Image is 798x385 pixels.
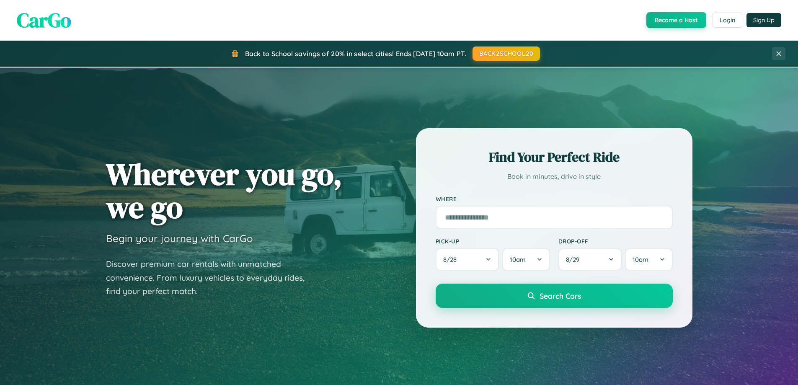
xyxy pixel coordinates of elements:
button: Login [713,13,742,28]
button: 10am [502,248,550,271]
h3: Begin your journey with CarGo [106,232,253,245]
p: Discover premium car rentals with unmatched convenience. From luxury vehicles to everyday rides, ... [106,257,315,298]
span: 10am [633,256,648,264]
p: Book in minutes, drive in style [436,171,673,183]
label: Where [436,195,673,202]
button: Sign Up [746,13,781,27]
span: Back to School savings of 20% in select cities! Ends [DATE] 10am PT. [245,49,466,58]
span: 10am [510,256,526,264]
label: Drop-off [558,238,673,245]
button: 8/29 [558,248,622,271]
h1: Wherever you go, we go [106,158,342,224]
h2: Find Your Perfect Ride [436,148,673,166]
button: Search Cars [436,284,673,308]
span: 8 / 29 [566,256,584,264]
span: Search Cars [540,291,581,300]
button: 8/28 [436,248,499,271]
span: CarGo [17,6,71,34]
button: BACK2SCHOOL20 [473,47,540,61]
span: 8 / 28 [443,256,461,264]
button: 10am [625,248,672,271]
button: Become a Host [646,12,706,28]
label: Pick-up [436,238,550,245]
